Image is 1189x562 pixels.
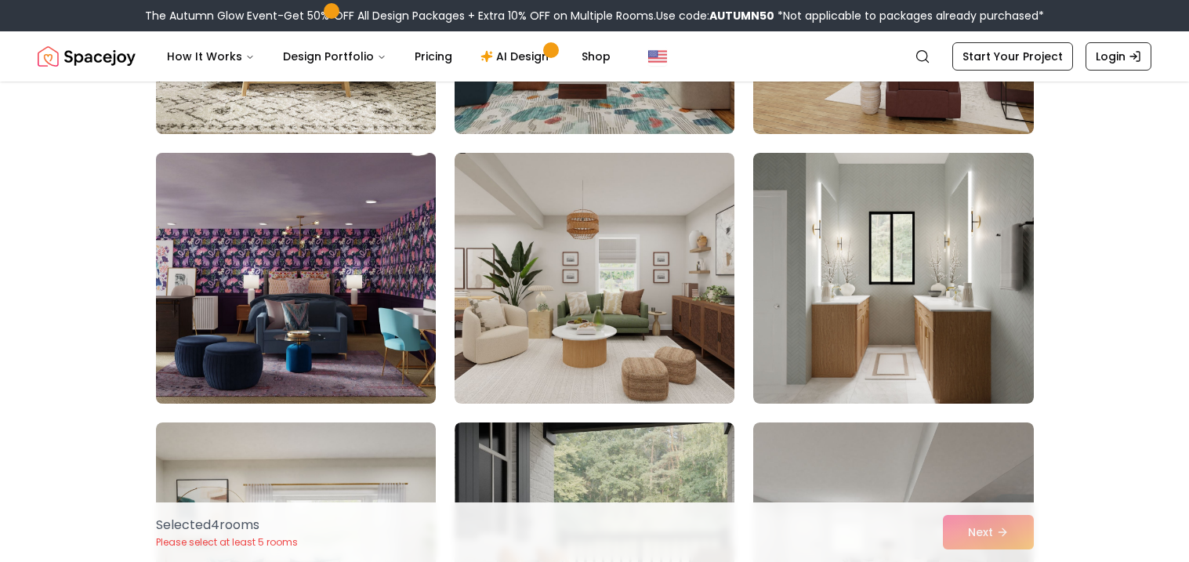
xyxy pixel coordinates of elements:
span: *Not applicable to packages already purchased* [774,8,1044,24]
a: AI Design [468,41,566,72]
b: AUTUMN50 [709,8,774,24]
div: The Autumn Glow Event-Get 50% OFF All Design Packages + Extra 10% OFF on Multiple Rooms. [145,8,1044,24]
img: Spacejoy Logo [38,41,136,72]
img: Room room-33 [753,153,1033,404]
button: Design Portfolio [270,41,399,72]
nav: Global [38,31,1151,82]
a: Shop [569,41,623,72]
img: Room room-32 [455,153,734,404]
a: Login [1086,42,1151,71]
span: Use code: [656,8,774,24]
a: Start Your Project [952,42,1073,71]
p: Selected 4 room s [156,516,298,535]
img: United States [648,47,667,66]
img: Room room-31 [149,147,443,410]
a: Spacejoy [38,41,136,72]
p: Please select at least 5 rooms [156,536,298,549]
nav: Main [154,41,623,72]
a: Pricing [402,41,465,72]
button: How It Works [154,41,267,72]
